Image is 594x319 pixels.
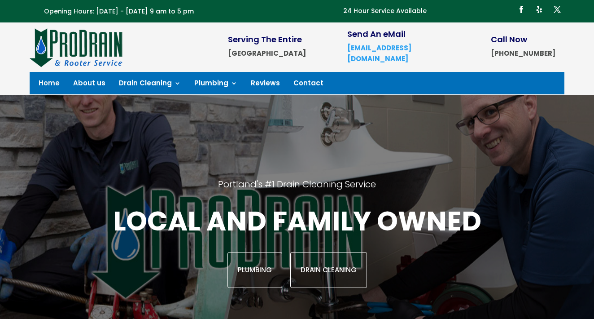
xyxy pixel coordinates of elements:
[39,80,60,90] a: Home
[290,252,367,288] a: Drain Cleaning
[491,34,527,45] span: Call Now
[532,2,546,17] a: Follow on Yelp
[251,80,280,90] a: Reviews
[550,2,564,17] a: Follow on X
[228,49,306,58] strong: [GEOGRAPHIC_DATA]
[228,34,302,45] span: Serving The Entire
[491,49,555,58] strong: [PHONE_NUMBER]
[347,43,411,63] a: [EMAIL_ADDRESS][DOMAIN_NAME]
[78,178,517,204] h2: Portland's #1 Drain Cleaning Service
[347,28,406,40] span: Send An eMail
[343,6,427,17] p: 24 Hour Service Available
[194,80,237,90] a: Plumbing
[514,2,528,17] a: Follow on Facebook
[227,252,282,288] a: Plumbing
[30,27,123,67] img: site-logo-100h
[44,7,194,16] span: Opening Hours: [DATE] - [DATE] 9 am to 5 pm
[73,80,105,90] a: About us
[293,80,323,90] a: Contact
[119,80,181,90] a: Drain Cleaning
[78,204,517,288] div: Local and family owned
